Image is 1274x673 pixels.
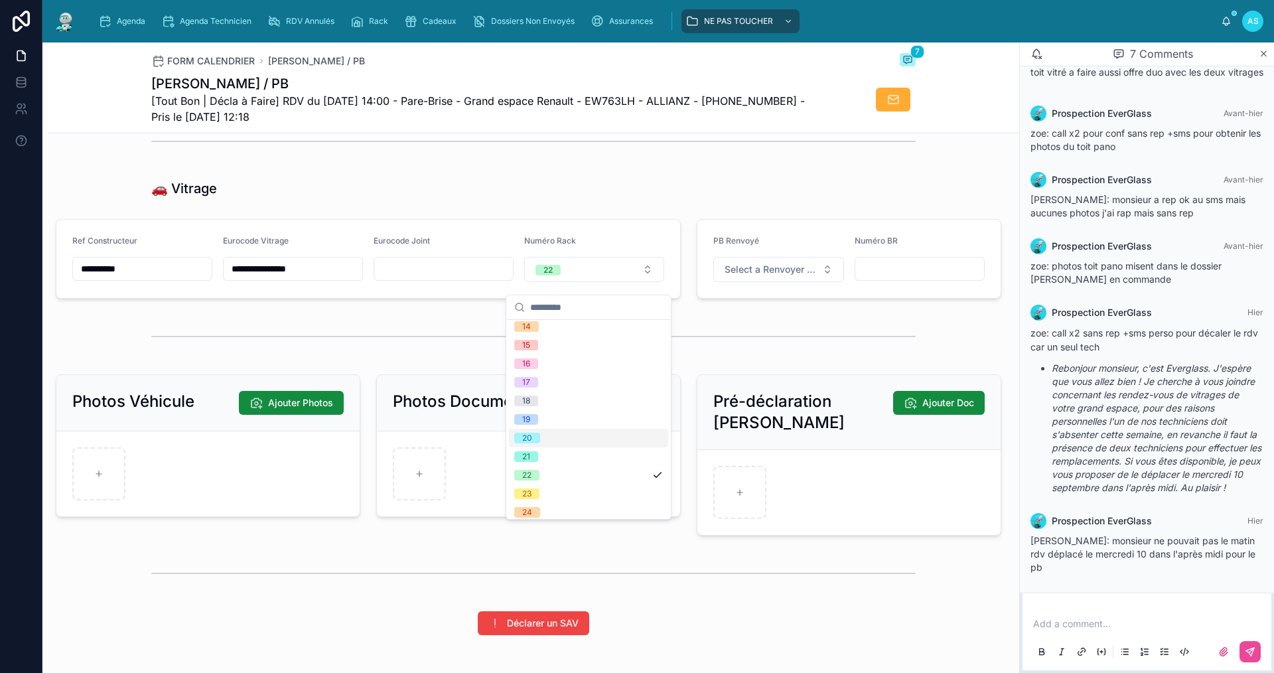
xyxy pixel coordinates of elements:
[239,391,344,415] button: Ajouter Photos
[1180,482,1226,493] em: Au plaisir !
[900,53,916,69] button: 7
[1052,376,1261,493] em: Je cherche à vous joindre concernant les rendez-vous de vitrages de votre grand espace, pour des ...
[393,391,536,412] h2: Photos Documents
[1224,175,1263,185] span: Avant-hier
[524,236,576,246] span: Numéro Rack
[286,16,334,27] span: RDV Annulés
[1224,108,1263,118] span: Avant-hier
[268,54,365,68] a: [PERSON_NAME] / PB
[524,257,664,282] button: Select Button
[725,263,817,276] span: Select a Renvoyer Vitrage
[72,236,137,246] span: Ref Constructeur
[1224,241,1263,251] span: Avant-hier
[543,265,553,275] div: 22
[423,16,457,27] span: Cadeaux
[151,54,255,68] a: FORM CALENDRIER
[713,391,893,433] h2: Pré-déclaration [PERSON_NAME]
[1030,194,1245,218] span: [PERSON_NAME]: monsieur a rep ok au sms mais aucunes photos j'ai rap mais sans rep
[893,391,985,415] button: Ajouter Doc
[522,470,531,481] div: 22
[1130,46,1193,62] span: 7 Comments
[1052,173,1152,187] span: Prospection EverGlass
[180,16,251,27] span: Agenda Technicien
[713,257,844,282] button: Select Button
[1052,107,1152,120] span: Prospection EverGlass
[1030,260,1222,285] span: zoe: photos toit pano misent dans le dossier [PERSON_NAME] en commande
[157,9,261,33] a: Agenda Technicien
[922,396,974,410] span: Ajouter Doc
[491,16,575,27] span: Dossiers Non Envoyés
[223,236,289,246] span: Eurocode Vitrage
[268,396,333,410] span: Ajouter Photos
[855,236,898,246] span: Numéro BR
[681,9,800,33] a: NE PAS TOUCHER
[704,16,773,27] span: NE PAS TOUCHER
[587,9,662,33] a: Assurances
[1052,362,1251,387] em: Rebonjour monsieur, c'est Everglass. J'espère que vous allez bien !
[1247,307,1263,317] span: Hier
[713,236,759,246] span: PB Renvoyé
[522,433,532,443] div: 20
[522,488,531,499] div: 23
[1030,65,1263,79] p: toit vitré a faire aussi offre duo avec les deux vitrages
[53,11,77,32] img: App logo
[88,7,1221,36] div: scrollable content
[522,507,532,518] div: 24
[522,321,531,332] div: 14
[478,611,589,635] button: Déclarer un SAV
[1052,306,1152,319] span: Prospection EverGlass
[609,16,653,27] span: Assurances
[374,236,430,246] span: Eurocode Joint
[468,9,584,33] a: Dossiers Non Envoyés
[522,451,530,462] div: 21
[522,377,530,388] div: 17
[522,340,530,350] div: 15
[506,320,671,519] div: Suggestions
[507,617,579,630] span: Déclarer un SAV
[400,9,466,33] a: Cadeaux
[94,9,155,33] a: Agenda
[522,396,530,406] div: 18
[522,414,530,425] div: 19
[263,9,344,33] a: RDV Annulés
[1052,514,1152,528] span: Prospection EverGlass
[72,391,194,412] h2: Photos Véhicule
[117,16,145,27] span: Agenda
[151,74,816,93] h1: [PERSON_NAME] / PB
[151,93,816,125] span: [Tout Bon | Décla à Faire] RDV du [DATE] 14:00 - Pare-Brise - Grand espace Renault - EW763LH - AL...
[151,179,217,198] h1: 🚗 Vitrage
[369,16,388,27] span: Rack
[346,9,397,33] a: Rack
[1052,240,1152,253] span: Prospection EverGlass
[167,54,255,68] span: FORM CALENDRIER
[910,45,924,58] span: 7
[1030,326,1263,354] p: zoe: call x2 sans rep +sms perso pour décaler le rdv car un seul tech
[1247,516,1263,526] span: Hier
[1030,127,1261,152] span: zoe: call x2 pour conf sans rep +sms pour obtenir les photos du toit pano
[522,358,530,369] div: 16
[1030,535,1255,573] span: [PERSON_NAME]: monsieur ne pouvait pas le matin rdv déplacé le mercredi 10 dans l'après midi pour...
[1247,16,1259,27] span: AS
